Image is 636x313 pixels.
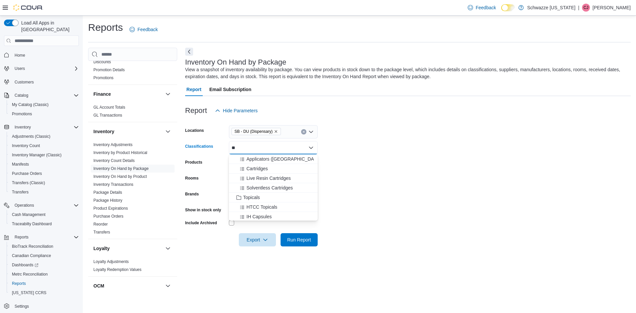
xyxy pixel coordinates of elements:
[9,142,43,150] a: Inventory Count
[9,160,79,168] span: Manifests
[243,194,260,201] span: Topicals
[12,78,79,86] span: Customers
[164,282,172,290] button: OCM
[127,23,160,36] a: Feedback
[287,236,311,243] span: Run Report
[281,233,318,246] button: Run Report
[88,295,177,306] div: OCM
[584,4,589,12] span: CJ
[246,175,291,182] span: Live Resin Cartridges
[7,210,81,219] button: Cash Management
[12,65,79,73] span: Users
[7,109,81,119] button: Promotions
[501,4,515,11] input: Dark Mode
[185,220,217,226] label: Include Archived
[7,242,81,251] button: BioTrack Reconciliation
[93,214,124,219] span: Purchase Orders
[93,230,110,235] span: Transfers
[9,179,79,187] span: Transfers (Classic)
[12,281,26,286] span: Reports
[7,260,81,270] a: Dashboards
[12,152,62,158] span: Inventory Manager (Classic)
[7,219,81,229] button: Traceabilty Dashboard
[7,178,81,187] button: Transfers (Classic)
[229,154,318,241] div: Choose from the following options
[9,110,35,118] a: Promotions
[7,141,81,150] button: Inventory Count
[12,244,53,249] span: BioTrack Reconciliation
[229,202,318,212] button: HTCC Topicals
[301,129,306,134] button: Clear input
[93,142,132,147] a: Inventory Adjustments
[9,132,53,140] a: Adjustments (Classic)
[212,104,260,117] button: Hide Parameters
[93,245,163,252] button: Loyalty
[13,4,43,11] img: Cova
[93,150,147,155] span: Inventory by Product Historical
[185,191,199,197] label: Brands
[9,252,79,260] span: Canadian Compliance
[12,102,49,107] span: My Catalog (Classic)
[9,261,41,269] a: Dashboards
[12,180,45,185] span: Transfers (Classic)
[93,259,129,264] span: Loyalty Adjustments
[12,221,52,227] span: Traceabilty Dashboard
[93,182,133,187] a: Inventory Transactions
[12,143,40,148] span: Inventory Count
[15,304,29,309] span: Settings
[93,105,125,110] a: GL Account Totals
[15,53,25,58] span: Home
[527,4,575,12] p: Schwazze [US_STATE]
[1,91,81,100] button: Catalog
[93,190,122,195] a: Package Details
[209,83,251,96] span: Email Subscription
[185,176,199,181] label: Rooms
[12,262,38,268] span: Dashboards
[9,132,79,140] span: Adjustments (Classic)
[93,166,149,171] a: Inventory On Hand by Package
[93,174,147,179] span: Inventory On Hand by Product
[88,141,177,239] div: Inventory
[93,206,128,211] span: Product Expirations
[185,66,627,80] div: View a snapshot of inventory availability by package. You can view products in stock down to the ...
[229,193,318,202] button: Topicals
[246,184,293,191] span: Solventless Cartridges
[164,90,172,98] button: Finance
[93,91,111,97] h3: Finance
[12,212,45,217] span: Cash Management
[232,128,281,135] span: SB - DU (Dispensary)
[15,66,25,71] span: Users
[93,113,122,118] a: GL Transactions
[12,189,28,195] span: Transfers
[246,156,322,162] span: Applicators ([GEOGRAPHIC_DATA])
[93,222,108,227] a: Reorder
[578,4,579,12] p: |
[185,144,213,149] label: Classifications
[12,123,33,131] button: Inventory
[12,201,79,209] span: Operations
[93,76,114,80] a: Promotions
[593,4,631,12] p: [PERSON_NAME]
[9,220,54,228] a: Traceabilty Dashboard
[7,288,81,297] button: [US_STATE] CCRS
[274,130,278,133] button: Remove SB - DU (Dispensary) from selection in this group
[7,270,81,279] button: Metrc Reconciliation
[12,233,31,241] button: Reports
[88,258,177,276] div: Loyalty
[1,123,81,132] button: Inventory
[9,270,79,278] span: Metrc Reconciliation
[93,60,111,64] a: Discounts
[12,302,31,310] a: Settings
[9,151,79,159] span: Inventory Manager (Classic)
[229,212,318,222] button: IH Capsules
[9,179,48,187] a: Transfers (Classic)
[229,174,318,183] button: Live Resin Cartridges
[19,20,79,33] span: Load All Apps in [GEOGRAPHIC_DATA]
[476,4,496,11] span: Feedback
[93,59,111,65] span: Discounts
[12,233,79,241] span: Reports
[9,211,48,219] a: Cash Management
[164,244,172,252] button: Loyalty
